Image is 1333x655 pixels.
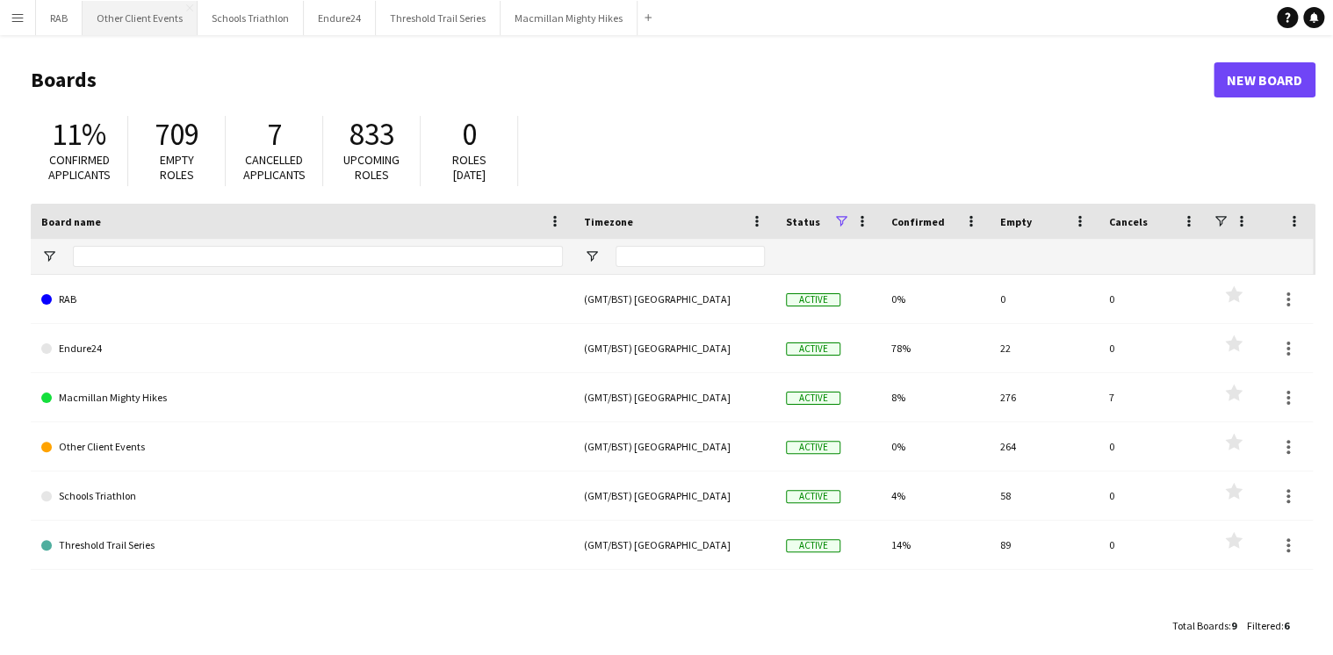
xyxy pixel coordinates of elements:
[990,324,1099,372] div: 22
[349,115,394,154] span: 833
[1231,619,1236,632] span: 9
[1099,324,1207,372] div: 0
[881,373,990,421] div: 8%
[786,392,840,405] span: Active
[1099,521,1207,569] div: 0
[41,215,101,228] span: Board name
[881,324,990,372] div: 78%
[786,215,820,228] span: Status
[1099,422,1207,471] div: 0
[990,422,1099,471] div: 264
[786,490,840,503] span: Active
[52,115,106,154] span: 11%
[41,521,563,570] a: Threshold Trail Series
[41,471,563,521] a: Schools Triathlon
[891,215,945,228] span: Confirmed
[786,539,840,552] span: Active
[267,115,282,154] span: 7
[73,246,563,267] input: Board name Filter Input
[573,521,775,569] div: (GMT/BST) [GEOGRAPHIC_DATA]
[198,1,304,35] button: Schools Triathlon
[462,115,477,154] span: 0
[573,324,775,372] div: (GMT/BST) [GEOGRAPHIC_DATA]
[990,373,1099,421] div: 276
[41,324,563,373] a: Endure24
[786,441,840,454] span: Active
[83,1,198,35] button: Other Client Events
[1172,608,1236,643] div: :
[304,1,376,35] button: Endure24
[1284,619,1289,632] span: 6
[343,152,400,183] span: Upcoming roles
[1000,215,1032,228] span: Empty
[1109,215,1148,228] span: Cancels
[501,1,638,35] button: Macmillan Mighty Hikes
[41,373,563,422] a: Macmillan Mighty Hikes
[452,152,486,183] span: Roles [DATE]
[990,275,1099,323] div: 0
[584,248,600,264] button: Open Filter Menu
[41,275,563,324] a: RAB
[1247,619,1281,632] span: Filtered
[36,1,83,35] button: RAB
[786,293,840,306] span: Active
[1099,471,1207,520] div: 0
[41,248,57,264] button: Open Filter Menu
[881,521,990,569] div: 14%
[573,275,775,323] div: (GMT/BST) [GEOGRAPHIC_DATA]
[31,67,1214,93] h1: Boards
[584,215,633,228] span: Timezone
[41,422,563,471] a: Other Client Events
[990,521,1099,569] div: 89
[155,115,199,154] span: 709
[1247,608,1289,643] div: :
[160,152,194,183] span: Empty roles
[1099,275,1207,323] div: 0
[786,342,840,356] span: Active
[616,246,765,267] input: Timezone Filter Input
[1172,619,1229,632] span: Total Boards
[573,422,775,471] div: (GMT/BST) [GEOGRAPHIC_DATA]
[573,373,775,421] div: (GMT/BST) [GEOGRAPHIC_DATA]
[881,422,990,471] div: 0%
[243,152,306,183] span: Cancelled applicants
[881,275,990,323] div: 0%
[881,471,990,520] div: 4%
[376,1,501,35] button: Threshold Trail Series
[573,471,775,520] div: (GMT/BST) [GEOGRAPHIC_DATA]
[1214,62,1315,97] a: New Board
[48,152,111,183] span: Confirmed applicants
[1099,373,1207,421] div: 7
[990,471,1099,520] div: 58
